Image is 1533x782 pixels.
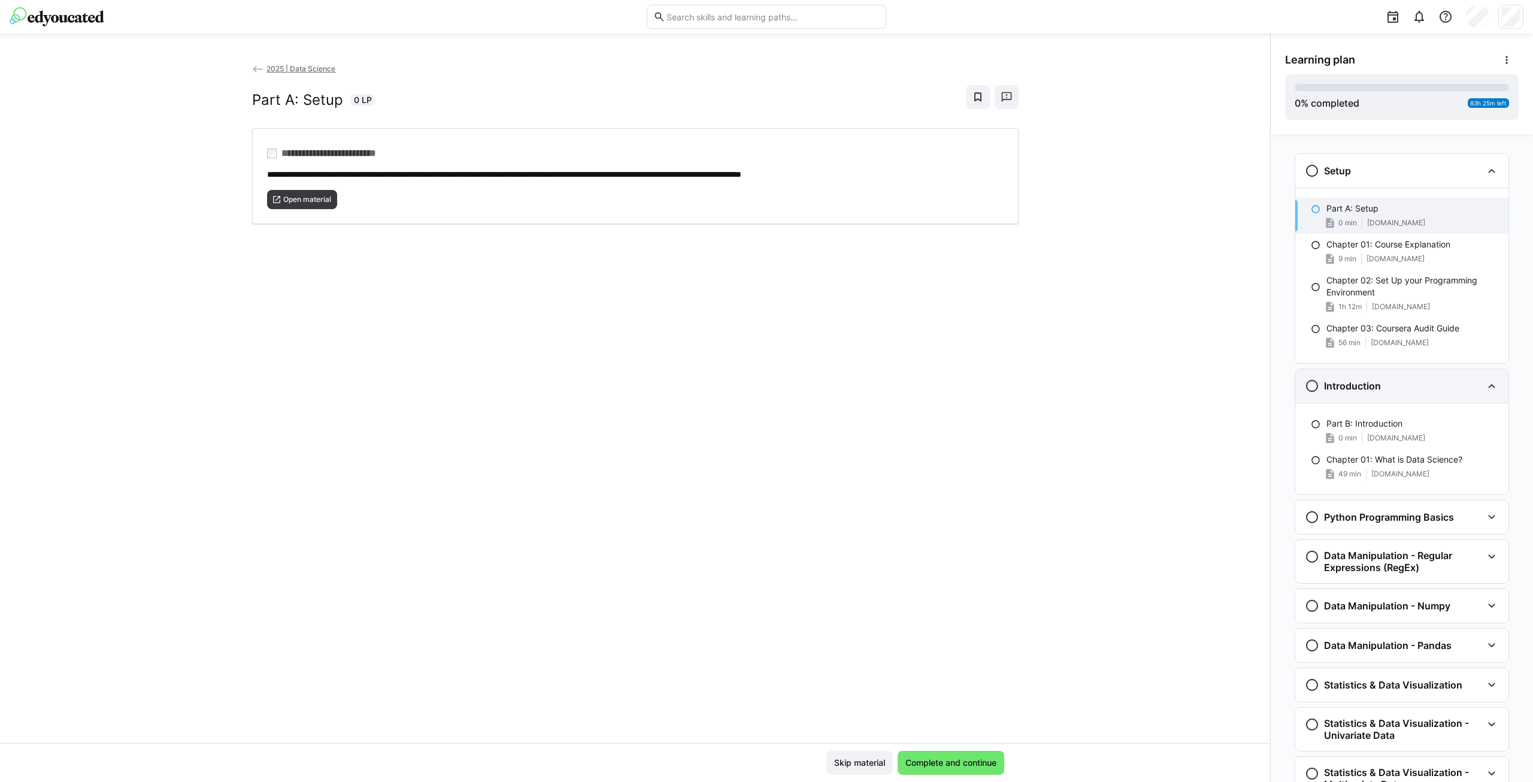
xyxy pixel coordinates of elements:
span: [DOMAIN_NAME] [1372,302,1430,312]
p: Chapter 01: Course Explanation [1326,238,1450,250]
p: Chapter 03: Coursera Audit Guide [1326,322,1459,334]
button: Skip material [826,751,893,775]
span: 0 LP [354,94,372,106]
p: Part B: Introduction [1326,418,1402,430]
span: [DOMAIN_NAME] [1367,218,1425,228]
h3: Data Manipulation - Pandas [1324,639,1452,651]
button: Open material [267,190,338,209]
span: Complete and continue [904,757,998,769]
p: Chapter 02: Set Up your Programming Environment [1326,274,1499,298]
span: [DOMAIN_NAME] [1367,433,1425,443]
span: 0 min [1338,218,1357,228]
span: 0 [1295,97,1301,109]
span: [DOMAIN_NAME] [1367,254,1425,264]
a: 2025 | Data Science [252,64,336,73]
span: 0 min [1338,433,1357,443]
span: 49 min [1338,469,1361,479]
span: Open material [282,195,332,204]
span: [DOMAIN_NAME] [1371,338,1429,348]
p: Part A: Setup [1326,203,1379,215]
h3: Python Programming Basics [1324,511,1454,523]
h3: Data Manipulation - Numpy [1324,600,1450,612]
h3: Data Manipulation - Regular Expressions (RegEx) [1324,549,1482,573]
button: Complete and continue [898,751,1004,775]
div: % completed [1295,96,1359,110]
span: 56 min [1338,338,1361,348]
h2: Part A: Setup [252,91,343,109]
p: Chapter 01: What is Data Science? [1326,454,1462,466]
span: Learning plan [1285,53,1355,67]
h3: Statistics & Data Visualization [1324,679,1462,691]
span: [DOMAIN_NAME] [1371,469,1429,479]
span: 2025 | Data Science [266,64,335,73]
span: Skip material [832,757,887,769]
input: Search skills and learning paths… [665,11,880,22]
h3: Statistics & Data Visualization - Univariate Data [1324,717,1482,741]
h3: Setup [1324,165,1351,177]
span: 83h 25m left [1470,99,1507,107]
span: 9 min [1338,254,1356,264]
span: 1h 12m [1338,302,1362,312]
h3: Introduction [1324,380,1381,392]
